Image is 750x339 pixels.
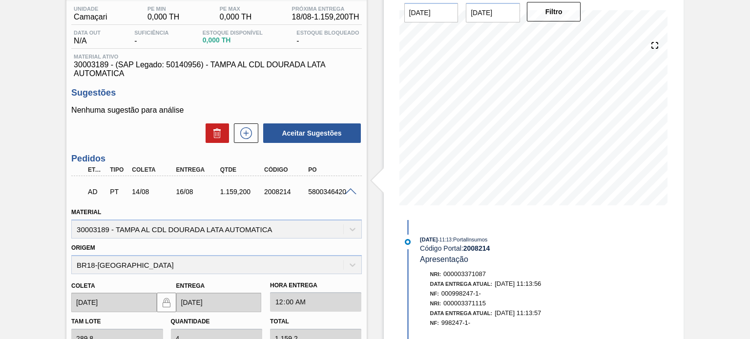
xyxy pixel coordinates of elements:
[132,30,171,45] div: -
[71,88,361,98] h3: Sugestões
[463,244,490,252] strong: 2008214
[430,320,439,326] span: NF:
[404,3,458,22] input: dd/mm/yyyy
[147,6,180,12] span: PE MIN
[495,280,541,287] span: [DATE] 11:13:56
[270,318,289,325] label: Total
[147,13,180,21] span: 0,000 TH
[270,279,361,293] label: Hora Entrega
[134,30,168,36] span: Suficiência
[229,123,258,143] div: Nova sugestão
[258,122,362,144] div: Aceitar Sugestões
[420,244,652,252] div: Código Portal:
[71,209,101,216] label: Material
[466,3,520,22] input: dd/mm/yyyy
[218,188,266,196] div: 1.159,200
[263,123,361,143] button: Aceitar Sugestões
[129,188,178,196] div: 14/08/2025
[71,293,156,312] input: dd/mm/yyyy
[88,188,105,196] p: AD
[296,30,359,36] span: Estoque Bloqueado
[306,166,354,173] div: PO
[430,291,439,297] span: NF:
[129,166,178,173] div: Coleta
[420,255,468,263] span: Apresentação
[71,30,103,45] div: N/A
[74,13,107,21] span: Camaçari
[292,13,359,21] span: 18/08 - 1.159,200 TH
[294,30,361,45] div: -
[443,270,486,278] span: 000003371087
[430,300,441,306] span: Nri:
[176,293,261,312] input: dd/mm/yyyy
[74,60,359,78] span: 30003189 - (SAP Legado: 50140956) - TAMPA AL CDL DOURADA LATA AUTOMATICA
[420,237,437,242] span: [DATE]
[430,281,493,287] span: Data Entrega Atual:
[71,282,95,289] label: Coleta
[441,319,470,326] span: 998247-1-
[85,166,107,173] div: Etapa
[292,6,359,12] span: Próxima Entrega
[495,309,541,317] span: [DATE] 11:13:57
[161,297,172,308] img: locked
[71,244,95,251] label: Origem
[262,188,310,196] div: 2008214
[405,239,411,245] img: atual
[201,123,229,143] div: Excluir Sugestões
[71,154,361,164] h3: Pedidos
[85,181,107,202] div: Aguardando Descarga
[443,299,486,307] span: 000003371115
[174,166,222,173] div: Entrega
[74,30,101,36] span: Data out
[176,282,205,289] label: Entrega
[306,188,354,196] div: 5800346420
[220,13,252,21] span: 0,000 TH
[174,188,222,196] div: 16/08/2025
[430,310,493,316] span: Data Entrega Atual:
[74,6,107,12] span: Unidade
[438,237,452,242] span: - 11:13
[220,6,252,12] span: PE MAX
[441,290,481,297] span: 000998247-1-
[171,318,210,325] label: Quantidade
[203,37,263,44] span: 0,000 TH
[107,166,129,173] div: Tipo
[107,188,129,196] div: Pedido de Transferência
[157,293,176,312] button: locked
[527,2,581,21] button: Filtro
[74,54,359,60] span: Material ativo
[430,271,441,277] span: Nri:
[262,166,310,173] div: Código
[71,318,101,325] label: Tam lote
[218,166,266,173] div: Qtde
[203,30,263,36] span: Estoque Disponível
[452,237,487,242] span: : PortalInsumos
[71,106,361,115] p: Nenhuma sugestão para análise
